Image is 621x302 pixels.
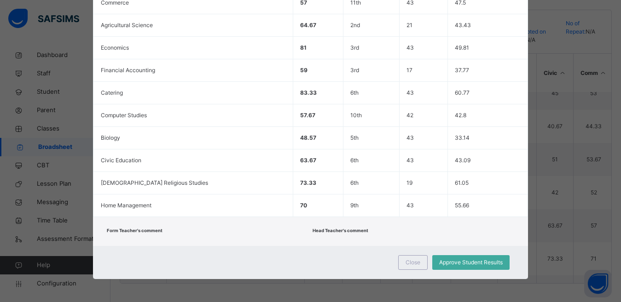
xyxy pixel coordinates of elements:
span: 57.67 [300,112,315,119]
span: 55.66 [455,202,469,209]
span: 70 [300,202,307,209]
span: Head Teacher's comment [313,228,368,233]
span: Civic Education [101,157,141,164]
span: 83.33 [300,89,317,96]
span: 43 [406,134,414,141]
span: 6th [350,179,359,186]
span: 19 [406,179,412,186]
span: 64.67 [300,22,316,28]
span: 37.77 [455,67,469,74]
span: Form Teacher's comment [107,228,163,233]
span: 63.67 [300,157,316,164]
span: 6th [350,157,359,164]
span: Computer Studies [101,112,147,119]
span: 33.14 [455,134,470,141]
span: Catering [101,89,123,96]
span: 43.09 [455,157,470,164]
span: 2nd [350,22,360,28]
span: 43.43 [455,22,471,28]
span: 49.81 [455,44,469,51]
span: [DEMOGRAPHIC_DATA] Religious Studies [101,179,208,186]
span: Biology [101,134,120,141]
span: 6th [350,89,359,96]
span: 3rd [350,67,359,74]
span: Home Management [101,202,151,209]
span: 10th [350,112,362,119]
span: 3rd [350,44,359,51]
span: 9th [350,202,359,209]
span: 73.33 [300,179,316,186]
span: 59 [300,67,308,74]
span: 43 [406,89,414,96]
span: 42.8 [455,112,466,119]
span: 5th [350,134,359,141]
span: Approve Student Results [439,258,503,267]
span: Financial Accounting [101,67,155,74]
span: 21 [406,22,412,28]
span: Close [406,258,420,267]
span: 81 [300,44,307,51]
span: 61.05 [455,179,469,186]
span: 43 [406,157,414,164]
span: 60.77 [455,89,470,96]
span: 48.57 [300,134,316,141]
span: 17 [406,67,412,74]
span: 43 [406,44,414,51]
span: 42 [406,112,413,119]
span: 43 [406,202,414,209]
span: Agricultural Science [101,22,153,28]
span: Economics [101,44,129,51]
